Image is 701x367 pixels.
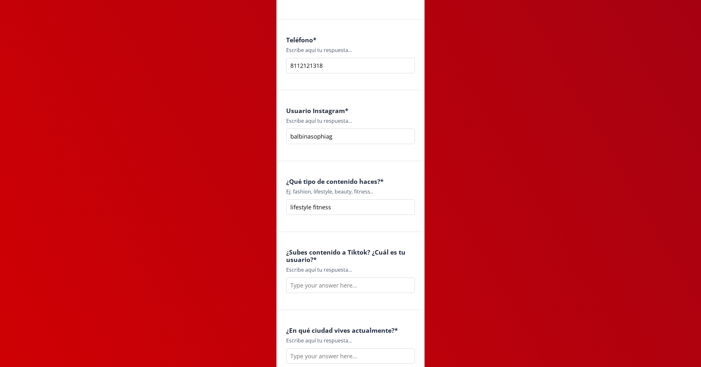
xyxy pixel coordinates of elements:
input: Type your answer here... [286,58,415,73]
h4: Teléfono * [286,36,415,44]
div: Ej: fashion, lifestyle, beauty, fitness.. [286,188,415,195]
h4: ¿Subes contenido a Tiktok? ¿Cuál es tu usuario? * [286,248,415,263]
h4: ¿En qué ciudad vives actualmente? * [286,327,415,334]
div: Escribe aquí tu respuesta... [286,117,415,125]
input: Type your answer here... [286,278,415,293]
div: Escribe aquí tu respuesta... [286,266,415,274]
div: Escribe aquí tu respuesta... [286,46,415,54]
h4: Usuario Instagram * [286,107,415,114]
input: Type your answer here... [286,348,415,364]
input: Type your answer here... [286,199,415,215]
div: Escribe aquí tu respuesta... [286,337,415,344]
h4: ¿Qué tipo de contenido haces? * [286,178,415,185]
input: Type your answer here... [286,129,415,144]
